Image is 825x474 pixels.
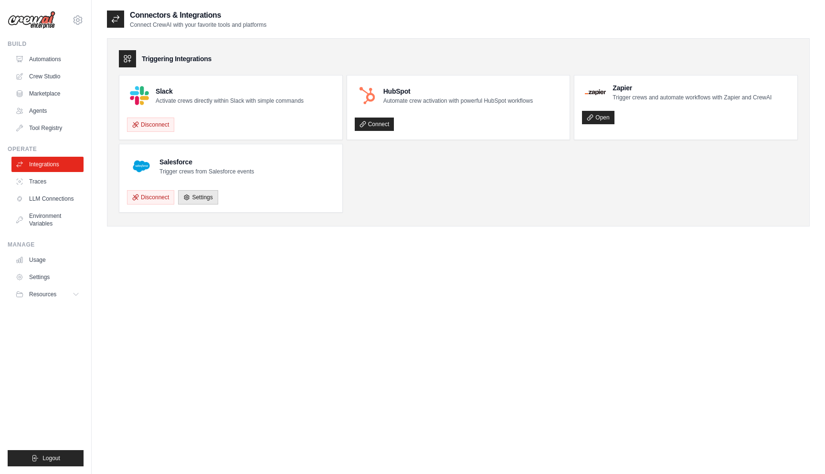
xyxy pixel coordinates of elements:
[11,208,84,231] a: Environment Variables
[159,168,254,175] p: Trigger crews from Salesforce events
[130,155,153,178] img: Salesforce Logo
[358,86,377,105] img: HubSpot Logo
[585,89,606,95] img: Zapier Logo
[11,103,84,118] a: Agents
[178,190,218,205] a: Settings
[8,11,55,29] img: Logo
[42,454,60,462] span: Logout
[8,145,84,153] div: Operate
[11,157,84,172] a: Integrations
[159,157,254,167] h4: Salesforce
[613,94,772,101] p: Trigger crews and automate workflows with Zapier and CrewAI
[156,86,304,96] h4: Slack
[127,118,174,132] button: Disconnect
[142,54,212,64] h3: Triggering Integrations
[130,10,266,21] h2: Connectors & Integrations
[11,86,84,101] a: Marketplace
[8,40,84,48] div: Build
[130,21,266,29] p: Connect CrewAI with your favorite tools and platforms
[613,83,772,93] h4: Zapier
[156,97,304,105] p: Activate crews directly within Slack with simple commands
[11,174,84,189] a: Traces
[127,190,174,205] button: Disconnect
[383,86,533,96] h4: HubSpot
[11,287,84,302] button: Resources
[582,111,614,124] a: Open
[11,191,84,206] a: LLM Connections
[8,450,84,466] button: Logout
[11,52,84,67] a: Automations
[11,269,84,285] a: Settings
[355,118,394,131] a: Connect
[11,252,84,268] a: Usage
[8,241,84,248] div: Manage
[130,86,149,105] img: Slack Logo
[11,69,84,84] a: Crew Studio
[383,97,533,105] p: Automate crew activation with powerful HubSpot workflows
[29,291,56,298] span: Resources
[11,120,84,136] a: Tool Registry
